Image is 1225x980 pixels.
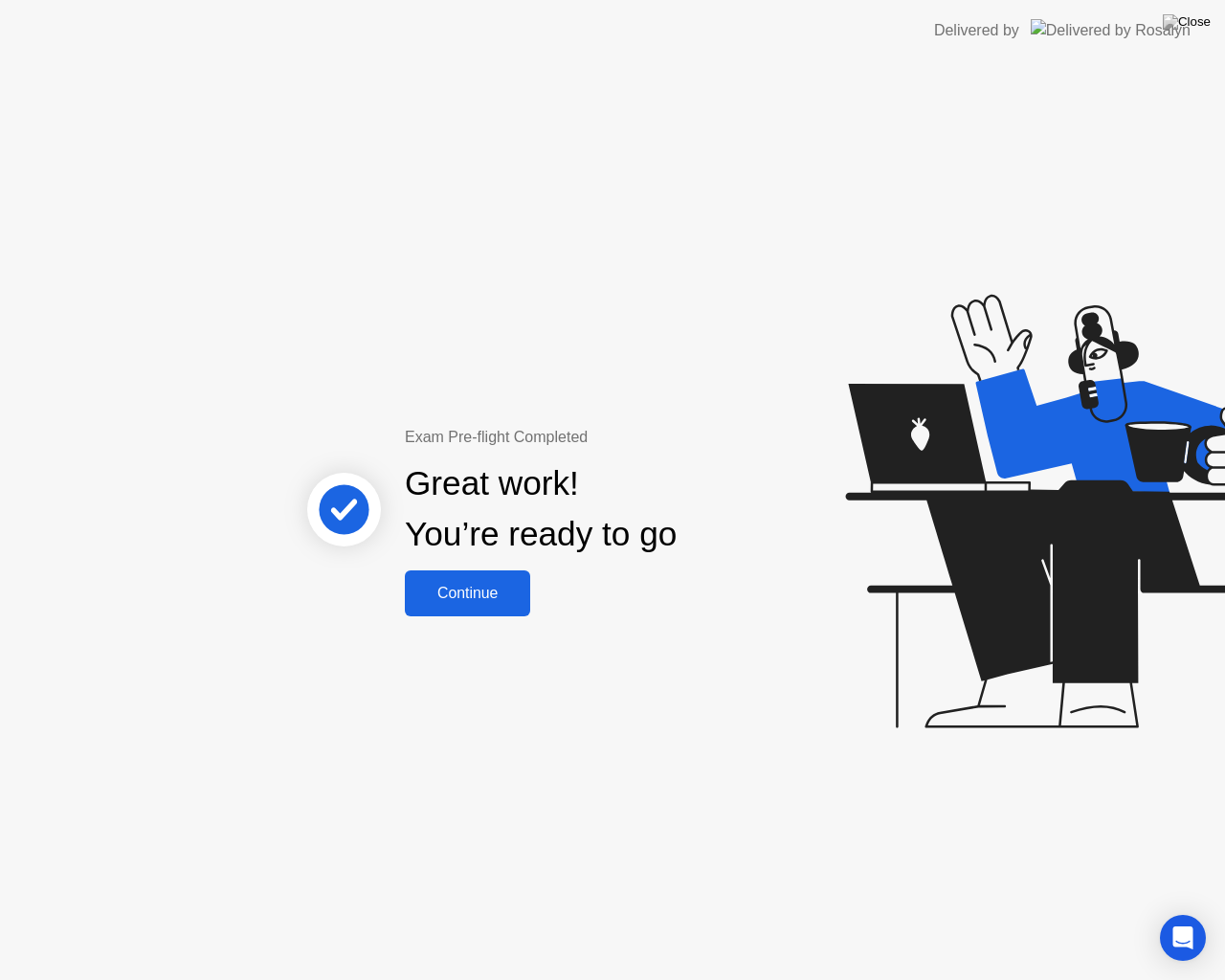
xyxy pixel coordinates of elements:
[405,458,677,560] div: Great work! You’re ready to go
[405,426,800,449] div: Exam Pre-flight Completed
[1160,915,1206,961] div: Open Intercom Messenger
[1031,19,1191,41] img: Delivered by Rosalyn
[1163,14,1211,30] img: Close
[934,19,1019,42] div: Delivered by
[411,585,524,602] div: Continue
[405,570,530,616] button: Continue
